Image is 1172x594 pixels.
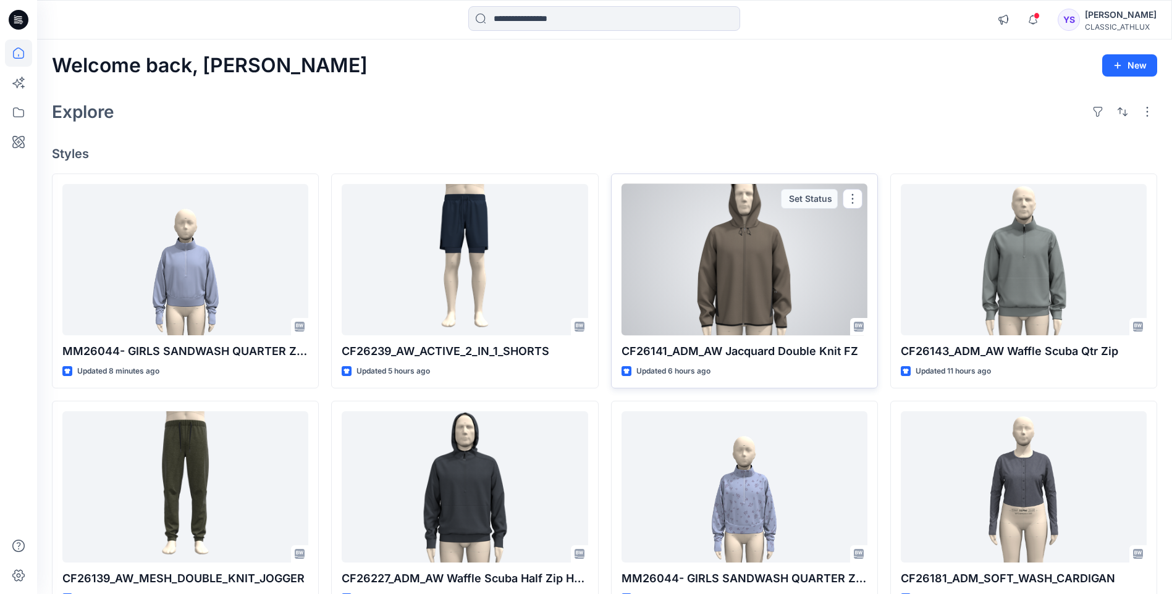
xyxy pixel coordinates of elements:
[62,570,308,587] p: CF26139_AW_MESH_DOUBLE_KNIT_JOGGER
[342,411,588,563] a: CF26227_ADM_AW Waffle Scuba Half Zip Hoodie 26SEP25
[636,365,710,378] p: Updated 6 hours ago
[916,365,991,378] p: Updated 11 hours ago
[62,184,308,335] a: MM26044- GIRLS SANDWASH QUARTER ZIP- WITH SELF TRIM
[622,184,867,335] a: CF26141_ADM_AW Jacquard Double Knit FZ
[52,146,1157,161] h4: Styles
[77,365,159,378] p: Updated 8 minutes ago
[62,411,308,563] a: CF26139_AW_MESH_DOUBLE_KNIT_JOGGER
[622,570,867,587] p: MM26044- GIRLS SANDWASH QUARTER ZIP- WITH RIB TRIM
[342,184,588,335] a: CF26239_AW_ACTIVE_2_IN_1_SHORTS
[1085,7,1157,22] div: [PERSON_NAME]
[52,54,368,77] h2: Welcome back, [PERSON_NAME]
[901,570,1147,587] p: CF26181_ADM_SOFT_WASH_CARDIGAN
[1058,9,1080,31] div: YS
[901,343,1147,360] p: CF26143_ADM_AW Waffle Scuba Qtr Zip
[1085,22,1157,31] div: CLASSIC_ATHLUX
[342,343,588,360] p: CF26239_AW_ACTIVE_2_IN_1_SHORTS
[342,570,588,587] p: CF26227_ADM_AW Waffle Scuba Half Zip Hoodie [DATE]
[62,343,308,360] p: MM26044- GIRLS SANDWASH QUARTER ZIP- WITH SELF TRIM
[356,365,430,378] p: Updated 5 hours ago
[622,411,867,563] a: MM26044- GIRLS SANDWASH QUARTER ZIP- WITH RIB TRIM
[901,411,1147,563] a: CF26181_ADM_SOFT_WASH_CARDIGAN
[1102,54,1157,77] button: New
[52,102,114,122] h2: Explore
[622,343,867,360] p: CF26141_ADM_AW Jacquard Double Knit FZ
[901,184,1147,335] a: CF26143_ADM_AW Waffle Scuba Qtr Zip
